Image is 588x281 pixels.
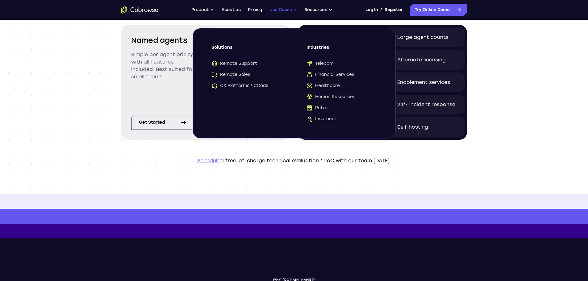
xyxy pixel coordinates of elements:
a: Log In [365,4,378,16]
img: Insurance [307,116,313,122]
img: CX Platforms / CCaaS [211,83,218,89]
div: Alternate licensing [397,56,446,64]
span: Insurance [307,116,337,122]
h2: Named agents [131,35,195,46]
button: Resources [305,4,332,16]
p: a free-of-charge technical evaluation / PoC with our team [DATE]. [121,157,467,164]
span: Remote Sales [211,72,250,78]
span: Healthcare [307,83,340,89]
a: Try Online Demo [410,4,467,16]
div: Self hosting [397,123,428,131]
img: Remote Support [211,60,218,67]
img: Remote Sales [211,72,218,78]
div: Enablement services [397,79,450,86]
span: Human Resources [307,94,355,100]
a: About us [221,4,240,16]
a: Get started [131,115,195,130]
p: Simple per agent pricing with all features included. Best suited for small teams. [131,51,195,81]
span: Telecom [307,60,333,67]
span: CX Platforms / CCaaS [211,83,269,89]
a: InsuranceInsurance [307,116,377,122]
span: Remote Support [211,60,257,67]
span: Retail [307,105,327,111]
a: HealthcareHealthcare [307,83,377,89]
a: Financial ServicesFinancial Services [307,72,377,78]
a: Register [385,4,402,16]
a: Remote SalesRemote Sales [211,72,282,78]
span: Financial Services [307,72,354,78]
button: Use Cases [269,4,297,16]
span: Industries [307,44,377,56]
span: / [380,6,382,14]
img: Financial Services [307,72,313,78]
button: Product [191,4,214,16]
a: Go to the home page [121,6,158,14]
img: Retail [307,105,313,111]
div: Large agent counts [397,34,448,41]
img: Telecom [307,60,313,67]
img: Healthcare [307,83,313,89]
a: Remote SupportRemote Support [211,60,282,67]
div: 24/7 Incident response [397,101,455,108]
a: Pricing [248,4,262,16]
a: Human ResourcesHuman Resources [307,94,377,100]
a: TelecomTelecom [307,60,377,67]
img: Human Resources [307,94,313,100]
span: Solutions [211,44,282,56]
a: RetailRetail [307,105,377,111]
a: Schedule [197,158,220,163]
a: CX Platforms / CCaaSCX Platforms / CCaaS [211,83,282,89]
